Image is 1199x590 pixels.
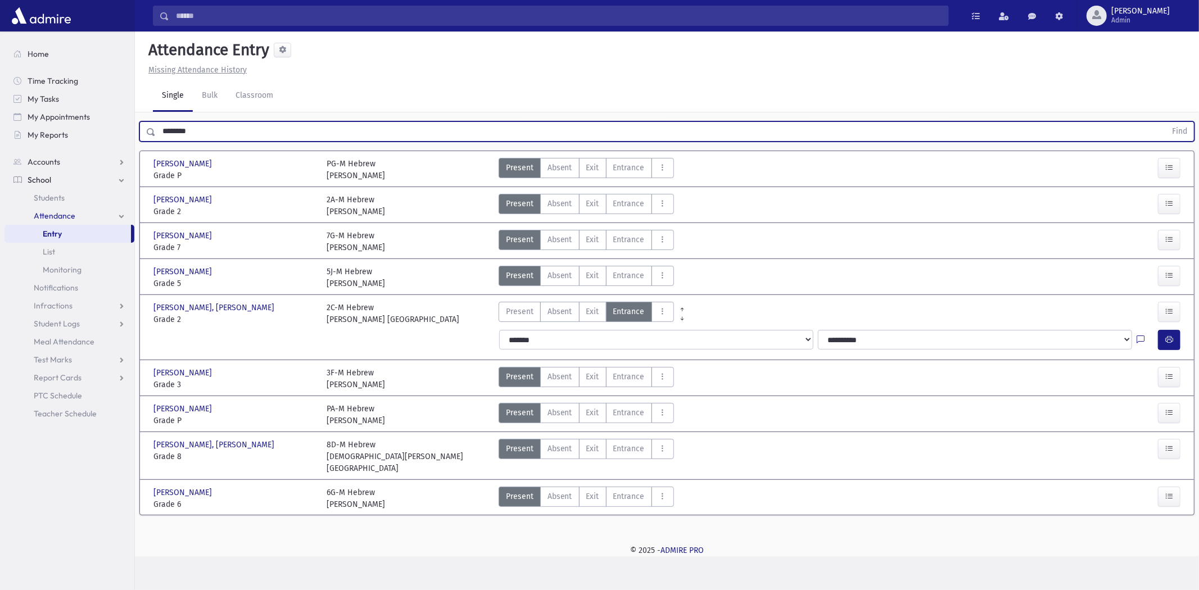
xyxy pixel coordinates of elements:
span: [PERSON_NAME] [153,403,214,415]
span: My Tasks [28,94,59,104]
button: Find [1165,122,1194,141]
a: Student Logs [4,315,134,333]
span: Entrance [613,270,645,282]
span: Meal Attendance [34,337,94,347]
div: © 2025 - [153,544,1181,556]
div: AttTypes [499,487,674,510]
span: Absent [548,306,572,317]
span: [PERSON_NAME] [153,367,214,379]
span: Absent [548,270,572,282]
span: Entrance [613,443,645,455]
span: Notifications [34,283,78,293]
a: ADMIRE PRO [660,546,704,555]
div: AttTypes [499,302,674,325]
div: AttTypes [499,439,674,474]
span: List [43,247,55,257]
a: Home [4,45,134,63]
div: 6G-M Hebrew [PERSON_NAME] [327,487,385,510]
div: 2A-M Hebrew [PERSON_NAME] [327,194,385,217]
a: Students [4,189,134,207]
span: Grade 5 [153,278,315,289]
a: Notifications [4,279,134,297]
span: Entrance [613,234,645,246]
span: Students [34,193,65,203]
span: Present [506,407,533,419]
span: [PERSON_NAME], [PERSON_NAME] [153,439,277,451]
a: Time Tracking [4,72,134,90]
a: My Appointments [4,108,134,126]
span: Entrance [613,491,645,502]
div: AttTypes [499,266,674,289]
a: Teacher Schedule [4,405,134,423]
span: Student Logs [34,319,80,329]
a: Accounts [4,153,134,171]
span: Grade 7 [153,242,315,253]
span: Present [506,491,533,502]
span: Grade 2 [153,314,315,325]
div: AttTypes [499,194,674,217]
span: Present [506,306,533,317]
a: Entry [4,225,131,243]
a: Infractions [4,297,134,315]
a: Report Cards [4,369,134,387]
span: My Appointments [28,112,90,122]
span: Time Tracking [28,76,78,86]
span: Exit [586,306,599,317]
a: Single [153,80,193,112]
span: Absent [548,234,572,246]
div: 7G-M Hebrew [PERSON_NAME] [327,230,385,253]
span: [PERSON_NAME], [PERSON_NAME] [153,302,277,314]
span: Absent [548,371,572,383]
span: Absent [548,198,572,210]
span: Accounts [28,157,60,167]
span: [PERSON_NAME] [153,487,214,498]
span: Grade P [153,170,315,181]
span: My Reports [28,130,68,140]
a: Monitoring [4,261,134,279]
a: Meal Attendance [4,333,134,351]
span: Entrance [613,198,645,210]
span: Absent [548,162,572,174]
span: Attendance [34,211,75,221]
a: PTC Schedule [4,387,134,405]
span: Present [506,198,533,210]
a: My Tasks [4,90,134,108]
a: Missing Attendance History [144,65,247,75]
a: Classroom [227,80,282,112]
span: Absent [548,407,572,419]
span: Exit [586,371,599,383]
span: Exit [586,270,599,282]
span: Exit [586,443,599,455]
a: School [4,171,134,189]
div: 8D-M Hebrew [DEMOGRAPHIC_DATA][PERSON_NAME][GEOGRAPHIC_DATA] [327,439,488,474]
span: Grade 2 [153,206,315,217]
div: AttTypes [499,367,674,391]
div: AttTypes [499,230,674,253]
span: Present [506,371,533,383]
span: Present [506,234,533,246]
a: List [4,243,134,261]
a: Bulk [193,80,227,112]
span: Entrance [613,407,645,419]
div: 5J-M Hebrew [PERSON_NAME] [327,266,385,289]
a: My Reports [4,126,134,144]
h5: Attendance Entry [144,40,269,60]
span: Entrance [613,371,645,383]
img: AdmirePro [9,4,74,27]
span: Exit [586,491,599,502]
span: Report Cards [34,373,82,383]
span: Present [506,443,533,455]
span: Exit [586,407,599,419]
a: Attendance [4,207,134,225]
div: PG-M Hebrew [PERSON_NAME] [327,158,385,181]
a: Test Marks [4,351,134,369]
span: Absent [548,443,572,455]
span: Grade 8 [153,451,315,462]
span: School [28,175,51,185]
u: Missing Attendance History [148,65,247,75]
div: PA-M Hebrew [PERSON_NAME] [327,403,385,426]
span: Admin [1111,16,1170,25]
span: Exit [586,198,599,210]
span: [PERSON_NAME] [153,266,214,278]
div: AttTypes [499,158,674,181]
